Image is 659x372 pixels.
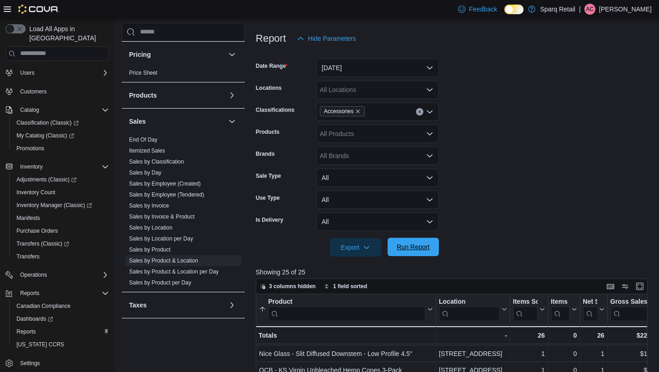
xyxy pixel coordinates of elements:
button: Products [227,90,238,101]
p: | [579,4,581,15]
p: Sparq Retail [540,4,575,15]
span: Catalog [20,106,39,114]
button: Inventory Count [9,186,113,199]
button: Open list of options [426,86,433,93]
div: Nice Glass - Slit Diffused Downstem - Low Profile 4.5" [259,348,433,359]
input: Dark Mode [504,5,524,14]
span: Users [16,67,109,78]
a: Sales by Location per Day [129,235,193,242]
a: Sales by Product per Day [129,279,191,286]
div: 26 [583,330,604,341]
span: Sales by Product [129,246,171,253]
button: 3 columns hidden [256,281,319,292]
button: Run Report [388,238,439,256]
span: Sales by Classification [129,158,184,165]
button: Inventory [2,160,113,173]
a: Customers [16,86,50,97]
span: Inventory Count [16,189,55,196]
a: Inventory Manager (Classic) [9,199,113,212]
label: Locations [256,84,282,92]
a: Inventory Count [13,187,59,198]
span: Inventory Manager (Classic) [16,202,92,209]
span: Sales by Day [129,169,162,176]
span: End Of Day [129,136,157,143]
button: Customers [2,85,113,98]
div: - [439,330,507,341]
button: Remove Accessories from selection in this group [355,109,361,114]
span: Classification (Classic) [16,119,79,126]
div: Product [268,297,426,321]
button: Open list of options [426,130,433,137]
a: Adjustments (Classic) [13,174,80,185]
img: Cova [18,5,59,14]
span: Hide Parameters [308,34,356,43]
p: [PERSON_NAME] [599,4,652,15]
span: Settings [16,357,109,369]
button: Reports [9,325,113,338]
span: Purchase Orders [16,227,58,235]
a: Sales by Employee (Tendered) [129,191,204,198]
span: Reports [20,290,39,297]
a: Promotions [13,143,48,154]
button: Product [259,297,433,321]
span: Washington CCRS [13,339,109,350]
button: Transfers [9,250,113,263]
button: Hide Parameters [293,29,360,48]
button: 1 field sorted [320,281,371,292]
span: Load All Apps in [GEOGRAPHIC_DATA] [26,24,109,43]
div: Net Sold [583,297,597,306]
span: Accessories [320,106,365,116]
button: Display options [620,281,631,292]
div: Gross Sales [610,297,652,306]
button: Pricing [227,49,238,60]
span: Sales by Location [129,224,173,231]
span: Operations [16,269,109,280]
label: Use Type [256,194,280,202]
div: Items Sold [513,297,538,306]
span: Adjustments (Classic) [13,174,109,185]
span: Sales by Invoice [129,202,169,209]
div: 0 [551,330,577,341]
a: My Catalog (Classic) [13,130,78,141]
span: AC [586,4,594,15]
h3: Sales [129,117,146,126]
span: Transfers (Classic) [13,238,109,249]
div: Aimee Calder [584,4,595,15]
div: Pricing [122,67,245,82]
button: Taxes [227,300,238,311]
a: Transfers (Classic) [13,238,73,249]
span: Inventory Count [13,187,109,198]
button: Open list of options [426,152,433,159]
button: [US_STATE] CCRS [9,338,113,351]
button: Inventory [16,161,46,172]
span: My Catalog (Classic) [16,132,74,139]
div: 1 [583,348,604,359]
span: Transfers [13,251,109,262]
button: Users [2,66,113,79]
button: Catalog [2,104,113,116]
p: Showing 25 of 25 [256,268,652,277]
h3: Products [129,91,157,100]
a: Itemized Sales [129,148,165,154]
h3: Report [256,33,286,44]
button: Settings [2,356,113,370]
a: Classification (Classic) [9,116,113,129]
span: Classification (Classic) [13,117,109,128]
label: Date Range [256,62,288,70]
button: All [316,191,439,209]
div: Location [439,297,500,321]
div: Items Ref [551,297,569,306]
a: Transfers (Classic) [9,237,113,250]
a: Transfers [13,251,43,262]
span: Reports [16,288,109,299]
span: Sales by Invoice & Product [129,213,194,220]
span: Inventory Manager (Classic) [13,200,109,211]
span: Promotions [16,145,44,152]
a: My Catalog (Classic) [9,129,113,142]
button: Products [129,91,225,100]
div: Items Ref [551,297,569,321]
button: Open list of options [426,108,433,115]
